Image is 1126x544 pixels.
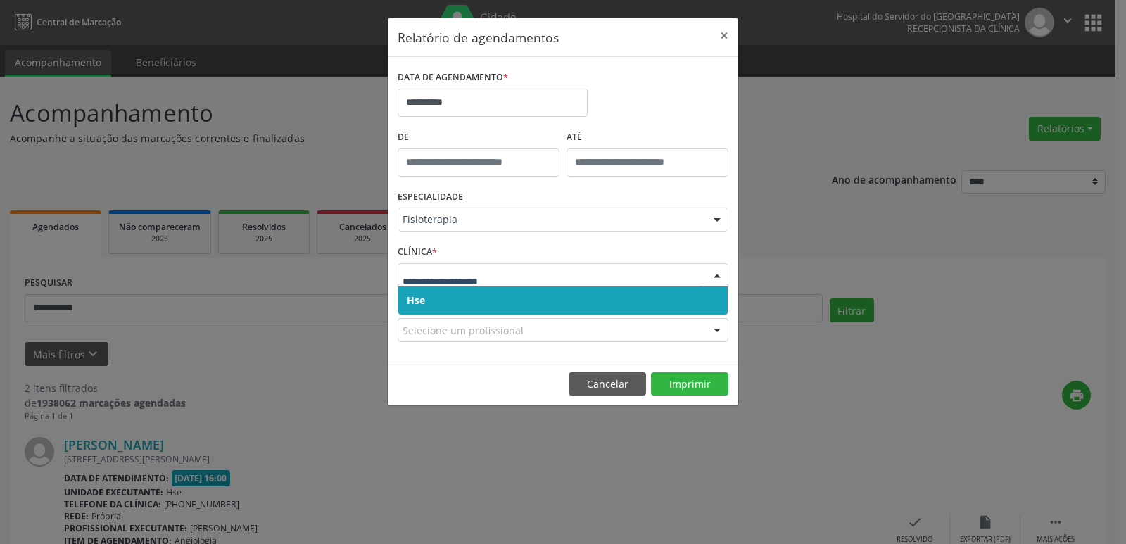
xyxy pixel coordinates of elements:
[403,213,700,227] span: Fisioterapia
[398,127,559,148] label: De
[710,18,738,53] button: Close
[567,127,728,148] label: ATÉ
[569,372,646,396] button: Cancelar
[398,28,559,46] h5: Relatório de agendamentos
[407,293,425,307] span: Hse
[403,323,524,338] span: Selecione um profissional
[398,241,437,263] label: CLÍNICA
[651,372,728,396] button: Imprimir
[398,67,508,89] label: DATA DE AGENDAMENTO
[398,186,463,208] label: ESPECIALIDADE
